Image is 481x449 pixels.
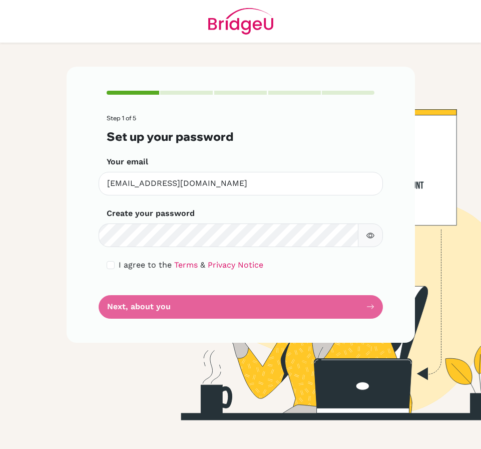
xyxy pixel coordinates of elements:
h3: Set up your password [107,130,375,144]
span: Step 1 of 5 [107,114,136,122]
label: Your email [107,156,148,168]
label: Create your password [107,207,195,219]
span: & [200,260,205,270]
span: I agree to the [119,260,172,270]
a: Privacy Notice [208,260,263,270]
a: Terms [174,260,198,270]
input: Insert your email* [99,172,383,195]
